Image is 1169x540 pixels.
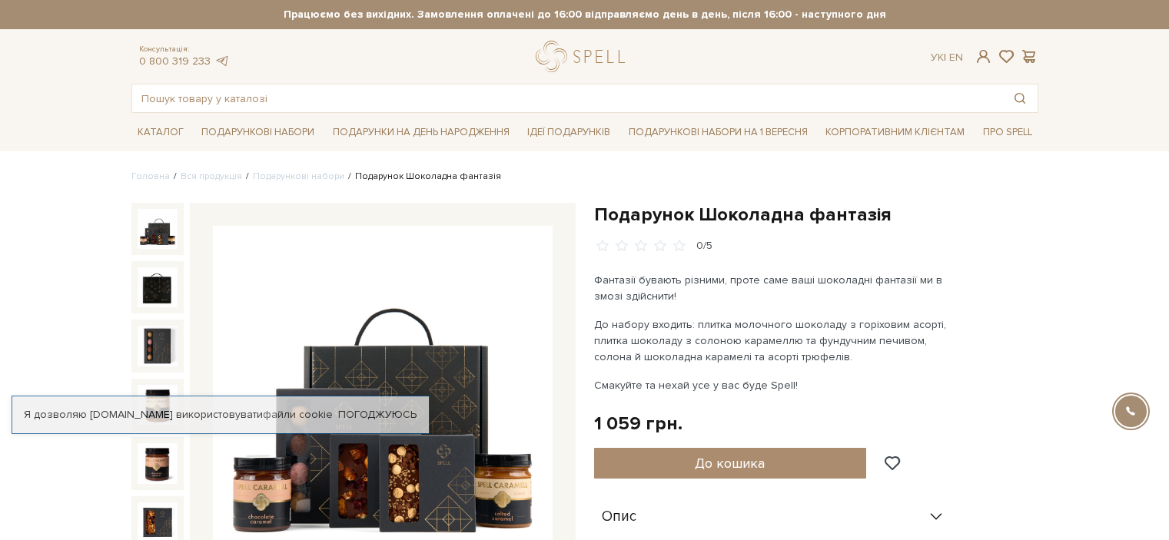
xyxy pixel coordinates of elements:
[138,267,178,307] img: Подарунок Шоколадна фантазія
[138,209,178,249] img: Подарунок Шоколадна фантазія
[594,272,955,304] p: Фантазії бувають різними, проте саме ваші шоколадні фантазії ми в змозі здійснити!
[594,316,955,365] p: До набору входить: плитка молочного шоколаду з горіховим асорті, плитка шоколаду з солоною караме...
[12,408,429,422] div: Я дозволяю [DOMAIN_NAME] використовувати
[696,239,712,253] div: 0/5
[602,510,636,524] span: Опис
[949,51,963,64] a: En
[131,121,190,144] a: Каталог
[594,412,682,436] div: 1 059 грн.
[253,171,344,182] a: Подарункові набори
[327,121,516,144] a: Подарунки на День народження
[931,51,963,65] div: Ук
[132,84,1002,112] input: Пошук товару у каталозі
[944,51,946,64] span: |
[338,408,417,422] a: Погоджуюсь
[536,41,632,72] a: logo
[594,377,955,393] p: Смакуйте та нехай усе у вас буде Spell!
[344,170,501,184] li: Подарунок Шоколадна фантазія
[139,55,211,68] a: 0 800 319 233
[195,121,320,144] a: Подарункові набори
[138,326,178,366] img: Подарунок Шоколадна фантазія
[977,121,1038,144] a: Про Spell
[521,121,616,144] a: Ідеї подарунків
[138,443,178,483] img: Подарунок Шоколадна фантазія
[131,8,1038,22] strong: Працюємо без вихідних. Замовлення оплачені до 16:00 відправляємо день в день, після 16:00 - насту...
[214,55,230,68] a: telegram
[181,171,242,182] a: Вся продукція
[594,203,1038,227] h1: Подарунок Шоколадна фантазія
[138,385,178,425] img: Подарунок Шоколадна фантазія
[139,45,230,55] span: Консультація:
[695,455,765,472] span: До кошика
[263,408,333,421] a: файли cookie
[131,171,170,182] a: Головна
[1002,84,1038,112] button: Пошук товару у каталозі
[623,119,814,145] a: Подарункові набори на 1 Вересня
[594,448,867,479] button: До кошика
[819,119,971,145] a: Корпоративним клієнтам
